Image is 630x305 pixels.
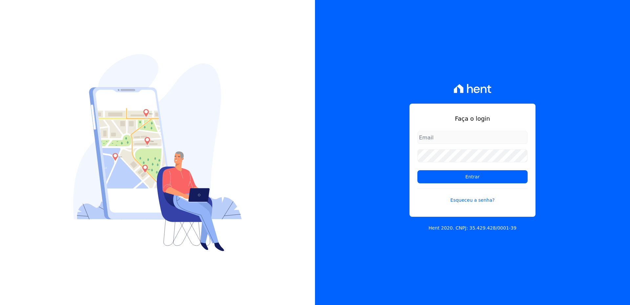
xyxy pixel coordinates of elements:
[73,54,242,251] img: Login
[417,189,528,204] a: Esqueceu a senha?
[417,170,528,183] input: Entrar
[417,114,528,123] h1: Faça o login
[417,131,528,144] input: Email
[429,225,516,232] p: Hent 2020. CNPJ: 35.429.428/0001-39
